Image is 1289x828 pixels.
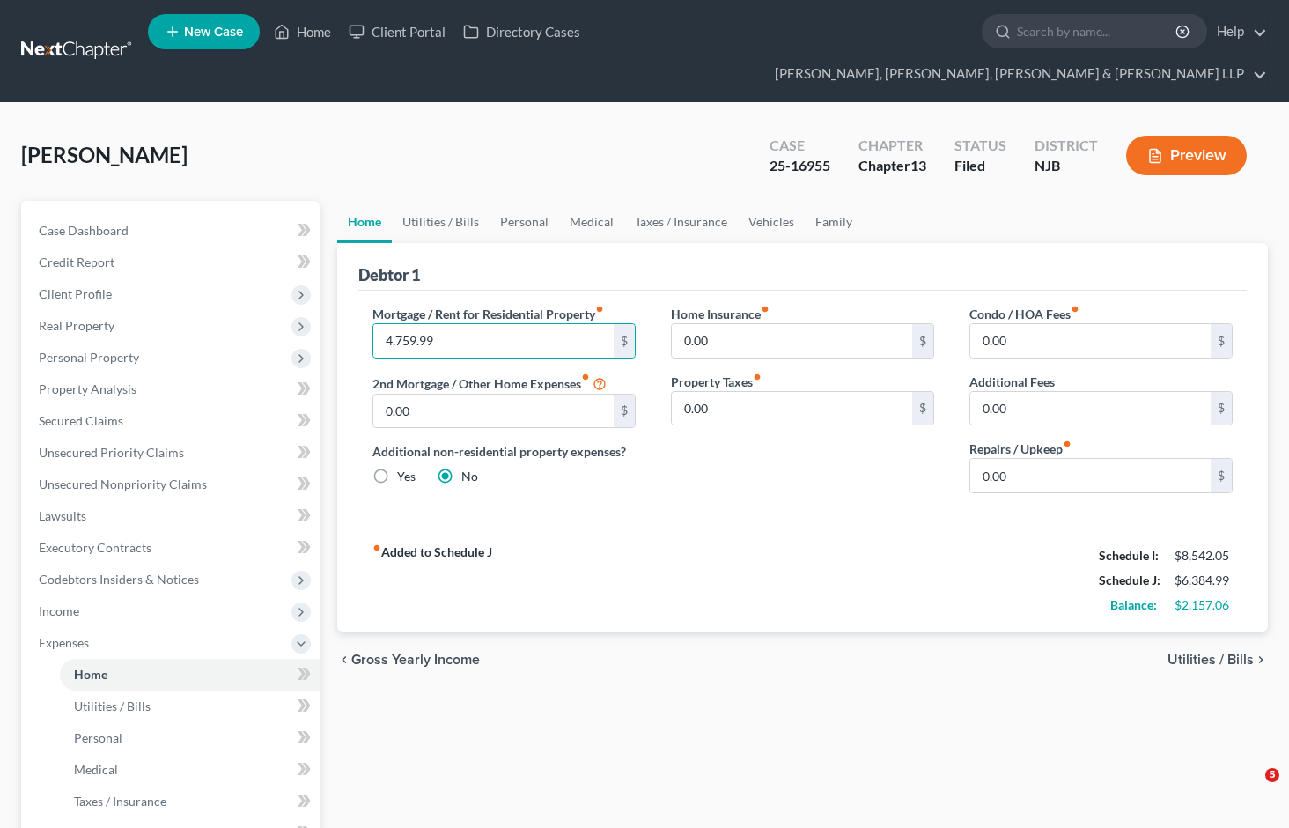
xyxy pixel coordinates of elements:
div: $6,384.99 [1175,572,1233,589]
i: fiber_manual_record [1063,440,1072,448]
i: fiber_manual_record [581,373,590,381]
span: Utilities / Bills [1167,653,1254,667]
label: Mortgage / Rent for Residential Property [372,305,604,323]
i: fiber_manual_record [372,543,381,552]
input: -- [970,459,1211,492]
a: Case Dashboard [25,215,320,247]
div: $ [1211,459,1232,492]
span: Executory Contracts [39,540,151,555]
iframe: Intercom live chat [1229,768,1271,810]
strong: Balance: [1110,597,1157,612]
a: Family [805,201,863,243]
span: Lawsuits [39,508,86,523]
a: Personal [60,722,320,754]
a: Home [337,201,392,243]
a: Medical [60,754,320,786]
span: Codebtors Insiders & Notices [39,572,199,587]
span: Property Analysis [39,381,136,396]
button: Utilities / Bills chevron_right [1167,653,1268,667]
a: Unsecured Nonpriority Claims [25,469,320,500]
a: Secured Claims [25,405,320,437]
label: Yes [397,468,416,485]
a: Executory Contracts [25,532,320,564]
div: $8,542.05 [1175,547,1233,565]
span: 13 [910,157,926,174]
strong: Schedule I: [1099,548,1159,563]
span: Gross Yearly Income [351,653,480,667]
label: Home Insurance [671,305,770,323]
i: chevron_right [1254,653,1268,667]
a: Taxes / Insurance [624,201,738,243]
input: -- [373,395,614,428]
label: Additional Fees [969,373,1055,391]
a: Taxes / Insurance [60,786,320,817]
input: -- [970,324,1211,358]
input: -- [373,324,614,358]
label: 2nd Mortgage / Other Home Expenses [372,373,607,394]
label: Property Taxes [671,373,762,391]
a: [PERSON_NAME], [PERSON_NAME], [PERSON_NAME] & [PERSON_NAME] LLP [766,58,1267,90]
span: New Case [184,26,243,39]
div: $ [1211,392,1232,425]
span: Expenses [39,635,89,650]
input: -- [672,392,912,425]
a: Home [60,659,320,691]
span: Taxes / Insurance [74,794,166,809]
span: Personal [74,730,122,745]
a: Utilities / Bills [392,201,490,243]
a: Client Portal [340,16,454,48]
div: Status [954,136,1006,156]
span: Credit Report [39,255,114,270]
a: Credit Report [25,247,320,278]
a: Directory Cases [454,16,589,48]
span: Client Profile [39,286,112,301]
i: fiber_manual_record [761,305,770,314]
div: Debtor 1 [358,264,420,285]
span: Secured Claims [39,413,123,428]
div: $ [1211,324,1232,358]
div: $ [912,324,933,358]
span: Unsecured Nonpriority Claims [39,477,207,492]
button: Preview [1126,136,1247,175]
a: Property Analysis [25,373,320,405]
label: Condo / HOA Fees [969,305,1079,323]
a: Home [265,16,340,48]
a: Lawsuits [25,500,320,532]
span: Income [39,603,79,618]
div: NJB [1035,156,1098,176]
button: chevron_left Gross Yearly Income [337,653,480,667]
span: 5 [1265,768,1279,782]
span: Home [74,667,107,682]
label: Additional non-residential property expenses? [372,442,636,461]
a: Vehicles [738,201,805,243]
div: $ [912,392,933,425]
span: Case Dashboard [39,223,129,238]
input: -- [970,392,1211,425]
div: 25-16955 [770,156,830,176]
span: [PERSON_NAME] [21,142,188,167]
strong: Added to Schedule J [372,543,492,617]
span: Utilities / Bills [74,699,151,713]
a: Medical [559,201,624,243]
span: Real Property [39,318,114,333]
div: Chapter [858,156,926,176]
div: $ [614,395,635,428]
strong: Schedule J: [1099,573,1160,588]
label: No [461,468,478,485]
div: $ [614,324,635,358]
div: $2,157.06 [1175,596,1233,614]
a: Unsecured Priority Claims [25,437,320,469]
div: Chapter [858,136,926,156]
div: Filed [954,156,1006,176]
i: fiber_manual_record [753,373,762,381]
span: Personal Property [39,350,139,365]
a: Help [1208,16,1267,48]
i: fiber_manual_record [1071,305,1079,314]
input: -- [672,324,912,358]
a: Utilities / Bills [60,691,320,722]
span: Medical [74,762,118,777]
div: Case [770,136,830,156]
i: fiber_manual_record [595,305,604,314]
i: chevron_left [337,653,351,667]
input: Search by name... [1017,15,1178,48]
